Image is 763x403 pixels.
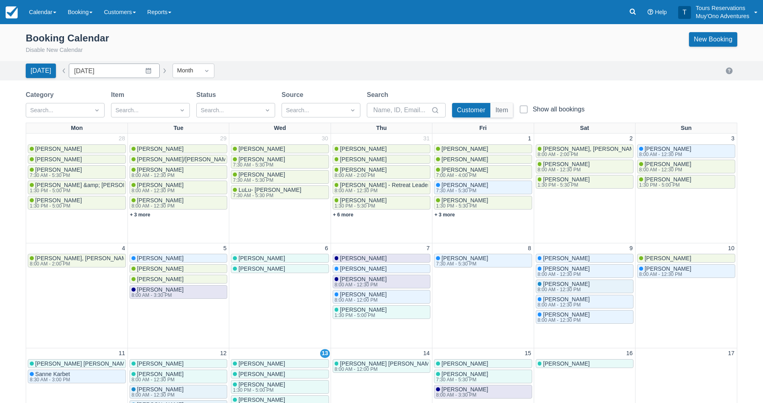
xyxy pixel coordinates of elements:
[130,285,227,299] a: [PERSON_NAME]8:00 AM - 3:30 PM
[26,90,57,100] label: Category
[130,275,227,284] a: [PERSON_NAME]
[434,165,532,179] a: [PERSON_NAME]7:00 AM - 4:00 PM
[442,386,488,393] span: [PERSON_NAME]
[333,144,430,153] a: [PERSON_NAME]
[28,359,126,368] a: [PERSON_NAME] [PERSON_NAME]
[239,265,285,272] span: [PERSON_NAME]
[526,134,533,143] a: 1
[239,397,285,403] span: [PERSON_NAME]
[222,244,228,253] a: 5
[335,188,428,193] div: 8:00 AM - 12:30 PM
[478,123,488,134] a: Fri
[263,106,271,114] span: Dropdown icon
[137,386,184,393] span: [PERSON_NAME]
[637,160,735,173] a: [PERSON_NAME]8:00 AM - 12:30 PM
[333,196,430,210] a: [PERSON_NAME]1:30 PM - 5:30 PM
[543,265,590,272] span: [PERSON_NAME]
[538,183,588,187] div: 1:30 PM - 5:30 PM
[442,255,488,261] span: [PERSON_NAME]
[335,173,385,178] div: 8:00 AM - 2:00 PM
[132,293,182,298] div: 8:00 AM - 3:30 PM
[639,167,690,172] div: 8:00 AM - 12:30 PM
[137,265,184,272] span: [PERSON_NAME]
[367,90,391,100] label: Search
[526,244,533,253] a: 8
[26,46,83,55] button: Disable New Calendar
[696,4,749,12] p: Tours Reservations
[333,181,430,194] a: [PERSON_NAME] - Retreat Leader8:00 AM - 12:30 PM
[645,255,691,261] span: [PERSON_NAME]
[132,204,182,208] div: 8:00 AM - 12:30 PM
[637,264,735,278] a: [PERSON_NAME]8:00 AM - 12:30 PM
[130,181,227,194] a: [PERSON_NAME]8:00 AM - 12:30 PM
[69,64,160,78] input: Date
[35,255,132,261] span: [PERSON_NAME], [PERSON_NAME]
[28,196,126,210] a: [PERSON_NAME]1:30 PM - 5:00 PM
[422,134,431,143] a: 31
[26,32,109,44] div: Booking Calendar
[320,349,330,358] a: 13
[442,360,488,367] span: [PERSON_NAME]
[434,254,532,267] a: [PERSON_NAME]7:30 AM - 5:30 PM
[130,155,227,164] a: [PERSON_NAME]/[PERSON_NAME]; [PERSON_NAME]/[PERSON_NAME]; [PERSON_NAME]/[PERSON_NAME]
[340,146,387,152] span: [PERSON_NAME]
[35,197,82,204] span: [PERSON_NAME]
[340,265,387,272] span: [PERSON_NAME]
[543,311,590,318] span: [PERSON_NAME]
[696,12,749,20] p: Muy'Ono Adventures
[637,175,735,189] a: [PERSON_NAME]1:30 PM - 5:00 PM
[35,182,148,188] span: [PERSON_NAME] &amp; [PERSON_NAME]
[137,182,184,188] span: [PERSON_NAME]
[536,160,633,173] a: [PERSON_NAME]8:00 AM - 12:30 PM
[340,360,435,367] span: [PERSON_NAME] [PERSON_NAME]
[93,106,101,114] span: Dropdown icon
[239,360,285,367] span: [PERSON_NAME]
[28,144,126,153] a: [PERSON_NAME]
[645,146,691,152] span: [PERSON_NAME]
[28,165,126,179] a: [PERSON_NAME]7:30 AM - 5:30 PM
[639,183,690,187] div: 1:30 PM - 5:00 PM
[543,281,590,287] span: [PERSON_NAME]
[137,286,184,293] span: [PERSON_NAME]
[340,197,387,204] span: [PERSON_NAME]
[655,9,667,15] span: Help
[335,313,385,318] div: 1:30 PM - 5:00 PM
[233,388,284,393] div: 1:30 PM - 5:00 PM
[137,255,184,261] span: [PERSON_NAME]
[333,254,430,263] a: [PERSON_NAME]
[132,173,182,178] div: 8:00 AM - 12:30 PM
[231,254,329,263] a: [PERSON_NAME]
[130,359,227,368] a: [PERSON_NAME]
[349,106,357,114] span: Dropdown icon
[333,290,430,304] a: [PERSON_NAME]8:00 AM - 12:00 PM
[333,212,354,218] a: + 6 more
[333,155,430,164] a: [PERSON_NAME]
[536,310,633,324] a: [PERSON_NAME]8:00 AM - 12:30 PM
[340,306,387,313] span: [PERSON_NAME]
[333,359,430,373] a: [PERSON_NAME] [PERSON_NAME]8:00 AM - 12:00 PM
[639,272,690,277] div: 8:00 AM - 12:30 PM
[231,144,329,153] a: [PERSON_NAME]
[218,134,228,143] a: 29
[28,181,126,194] a: [PERSON_NAME] &amp; [PERSON_NAME]1:30 PM - 5:00 PM
[678,6,691,19] div: T
[436,261,487,266] div: 7:30 AM - 5:30 PM
[137,197,184,204] span: [PERSON_NAME]
[132,188,182,193] div: 8:00 AM - 12:30 PM
[272,123,288,134] a: Wed
[6,6,18,19] img: checkfront-main-nav-mini-logo.png
[373,103,430,117] input: Name, ID, Email...
[28,155,126,164] a: [PERSON_NAME]
[340,255,387,261] span: [PERSON_NAME]
[323,244,330,253] a: 6
[239,146,285,152] span: [PERSON_NAME]
[333,275,430,288] a: [PERSON_NAME]8:00 AM - 12:30 PM
[543,161,590,167] span: [PERSON_NAME]
[538,167,588,172] div: 8:00 AM - 12:30 PM
[538,302,588,307] div: 8:00 AM - 12:30 PM
[340,276,387,282] span: [PERSON_NAME]
[730,134,736,143] a: 3
[434,144,532,153] a: [PERSON_NAME]
[436,173,487,178] div: 7:00 AM - 4:00 PM
[130,196,227,210] a: [PERSON_NAME]8:00 AM - 12:30 PM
